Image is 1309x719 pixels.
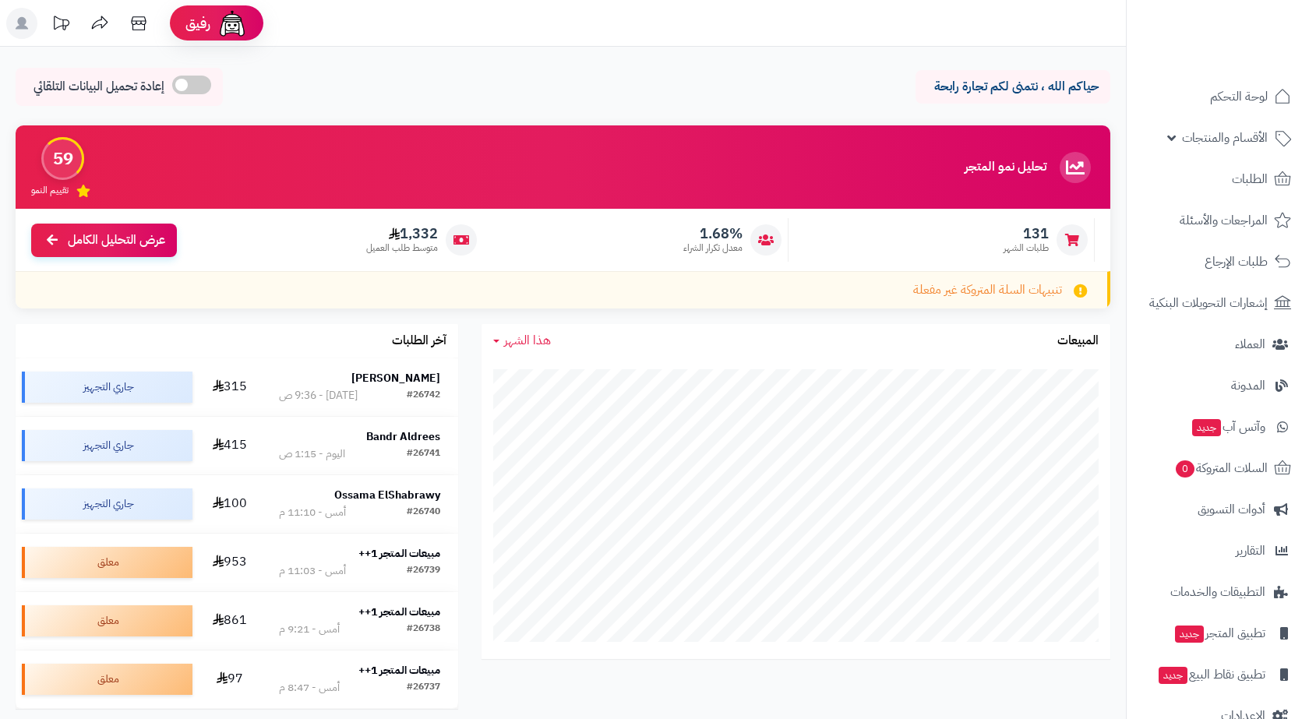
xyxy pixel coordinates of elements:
div: #26740 [407,505,440,520]
a: عرض التحليل الكامل [31,224,177,257]
span: تطبيق نقاط البيع [1157,664,1265,686]
strong: Bandr Aldrees [366,428,440,445]
div: معلق [22,605,192,636]
span: لوحة التحكم [1210,86,1268,107]
img: logo-2.png [1203,44,1294,76]
div: #26741 [407,446,440,462]
a: أدوات التسويق [1136,491,1300,528]
span: عرض التحليل الكامل [68,231,165,249]
div: أمس - 11:03 م [279,563,346,579]
span: طلبات الشهر [1004,241,1049,255]
strong: مبيعات المتجر 1++ [358,662,440,678]
span: إعادة تحميل البيانات التلقائي [34,78,164,96]
span: العملاء [1235,333,1265,355]
span: متوسط طلب العميل [366,241,438,255]
td: 861 [199,592,261,650]
span: المراجعات والأسئلة [1180,210,1268,231]
a: تطبيق نقاط البيعجديد [1136,656,1300,693]
td: 415 [199,417,261,474]
span: 1.68% [683,225,743,242]
span: تطبيق المتجر [1173,622,1265,644]
span: أدوات التسويق [1198,499,1265,520]
h3: آخر الطلبات [392,334,446,348]
strong: Ossama ElShabrawy [334,487,440,503]
a: العملاء [1136,326,1300,363]
div: جاري التجهيز [22,372,192,403]
div: أمس - 8:47 م [279,680,340,696]
span: التقارير [1236,540,1265,562]
a: وآتس آبجديد [1136,408,1300,446]
span: طلبات الإرجاع [1205,251,1268,273]
div: #26737 [407,680,440,696]
a: هذا الشهر [493,332,551,350]
a: الطلبات [1136,160,1300,198]
div: #26739 [407,563,440,579]
div: معلق [22,664,192,695]
a: التطبيقات والخدمات [1136,573,1300,611]
span: السلات المتروكة [1174,457,1268,479]
h3: تحليل نمو المتجر [965,160,1046,174]
div: جاري التجهيز [22,488,192,520]
a: السلات المتروكة0 [1136,449,1300,487]
td: 100 [199,475,261,533]
a: التقارير [1136,532,1300,569]
img: ai-face.png [217,8,248,39]
a: تحديثات المنصة [41,8,80,43]
td: 315 [199,358,261,416]
strong: [PERSON_NAME] [351,370,440,386]
div: [DATE] - 9:36 ص [279,388,358,404]
span: الطلبات [1232,168,1268,190]
span: رفيق [185,14,210,33]
span: جديد [1175,626,1204,643]
a: المراجعات والأسئلة [1136,202,1300,239]
span: التطبيقات والخدمات [1170,581,1265,603]
span: 131 [1004,225,1049,242]
span: 1,332 [366,225,438,242]
span: تقييم النمو [31,184,69,197]
div: اليوم - 1:15 ص [279,446,345,462]
a: إشعارات التحويلات البنكية [1136,284,1300,322]
span: المدونة [1231,375,1265,397]
div: أمس - 11:10 م [279,505,346,520]
a: لوحة التحكم [1136,78,1300,115]
div: معلق [22,547,192,578]
td: 97 [199,650,261,708]
strong: مبيعات المتجر 1++ [358,604,440,620]
span: الأقسام والمنتجات [1182,127,1268,149]
span: جديد [1159,667,1187,684]
span: تنبيهات السلة المتروكة غير مفعلة [913,281,1062,299]
a: طلبات الإرجاع [1136,243,1300,280]
span: هذا الشهر [504,331,551,350]
div: #26742 [407,388,440,404]
div: أمس - 9:21 م [279,622,340,637]
td: 953 [199,534,261,591]
p: حياكم الله ، نتمنى لكم تجارة رابحة [927,78,1099,96]
span: 0 [1176,460,1194,478]
h3: المبيعات [1057,334,1099,348]
a: تطبيق المتجرجديد [1136,615,1300,652]
div: #26738 [407,622,440,637]
strong: مبيعات المتجر 1++ [358,545,440,562]
span: إشعارات التحويلات البنكية [1149,292,1268,314]
span: معدل تكرار الشراء [683,241,743,255]
span: وآتس آب [1191,416,1265,438]
div: جاري التجهيز [22,430,192,461]
a: المدونة [1136,367,1300,404]
span: جديد [1192,419,1221,436]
